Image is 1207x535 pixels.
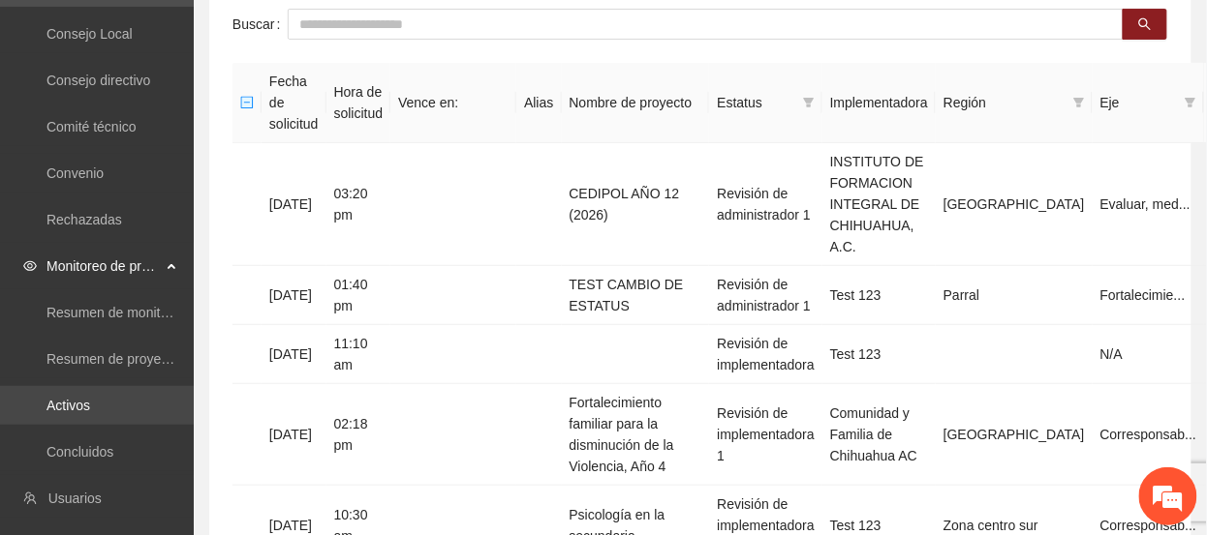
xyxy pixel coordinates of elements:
a: Resumen de monitoreo [46,305,188,320]
td: N/A [1093,325,1205,384]
span: Monitoreo de proyectos [46,247,161,285]
a: Activos [46,398,90,413]
span: Corresponsab... [1100,427,1197,442]
td: Fortalecimiento familiar para la disminución de la Violencia, Año 4 [562,384,710,486]
span: eye [23,259,37,273]
span: search [1138,17,1152,33]
td: TEST CAMBIO DE ESTATUS [562,266,710,325]
td: 11:10 am [326,325,391,384]
td: [DATE] [262,266,326,325]
th: Fecha de solicitud [262,63,326,143]
td: Revisión de implementadora 1 [709,384,821,486]
td: CEDIPOL AÑO 12 (2026) [562,143,710,266]
a: Comité técnico [46,119,137,134]
a: Resumen de proyectos aprobados [46,351,254,367]
span: Corresponsab... [1100,518,1197,533]
span: Evaluar, med... [1100,196,1191,212]
td: [DATE] [262,143,326,266]
span: filter [1181,88,1200,117]
td: Revisión de administrador 1 [709,143,821,266]
td: Test 123 [822,266,936,325]
th: Nombre de proyecto [562,63,710,143]
td: 03:20 pm [326,143,391,266]
td: Revisión de administrador 1 [709,266,821,325]
a: Consejo directivo [46,73,150,88]
td: [GEOGRAPHIC_DATA] [936,143,1093,266]
a: Usuarios [48,490,102,506]
a: Concluidos [46,444,113,460]
td: INSTITUTO DE FORMACION INTEGRAL DE CHIHUAHUA, A.C. [822,143,936,266]
a: Convenio [46,165,104,181]
td: 01:40 pm [326,266,391,325]
span: filter [803,97,815,108]
a: Rechazadas [46,212,122,227]
td: Comunidad y Familia de Chihuahua AC [822,384,936,486]
span: minus-square [240,96,254,109]
td: 02:18 pm [326,384,391,486]
span: Estatus [717,92,794,113]
span: filter [1073,97,1085,108]
td: Test 123 [822,325,936,384]
th: Vence en: [390,63,516,143]
td: Revisión de implementadora [709,325,821,384]
th: Alias [516,63,561,143]
th: Implementadora [822,63,936,143]
th: Hora de solicitud [326,63,391,143]
td: [DATE] [262,384,326,486]
span: filter [799,88,819,117]
td: Parral [936,266,1093,325]
span: filter [1069,88,1089,117]
a: Consejo Local [46,26,133,42]
label: Buscar [232,9,288,40]
span: Región [944,92,1066,113]
span: filter [1185,97,1196,108]
td: [GEOGRAPHIC_DATA] [936,384,1093,486]
button: search [1123,9,1167,40]
td: [DATE] [262,325,326,384]
span: Eje [1100,92,1178,113]
span: Fortalecimie... [1100,287,1186,303]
